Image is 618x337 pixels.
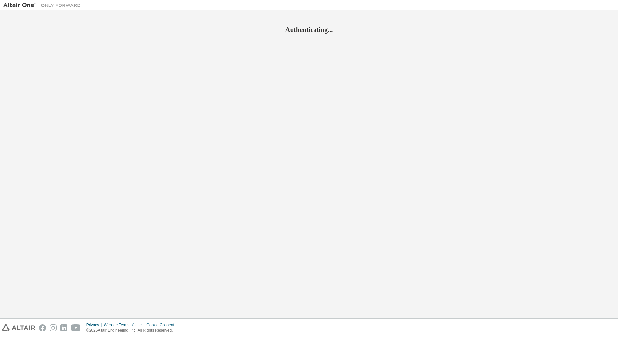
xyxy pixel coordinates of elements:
div: Website Terms of Use [104,322,146,328]
h2: Authenticating... [3,26,615,34]
img: facebook.svg [39,324,46,331]
div: Privacy [86,322,104,328]
img: altair_logo.svg [2,324,35,331]
img: linkedin.svg [60,324,67,331]
img: instagram.svg [50,324,57,331]
img: youtube.svg [71,324,80,331]
div: Cookie Consent [146,322,178,328]
img: Altair One [3,2,84,8]
p: © 2025 Altair Engineering, Inc. All Rights Reserved. [86,328,178,333]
